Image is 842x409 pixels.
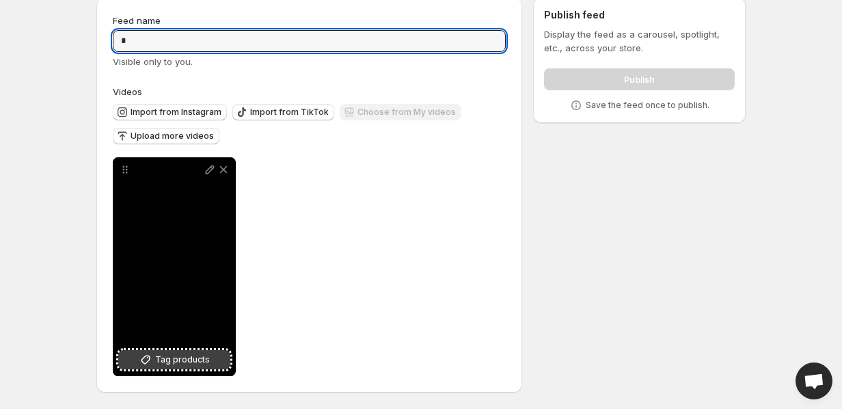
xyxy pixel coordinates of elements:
button: Tag products [118,350,230,369]
button: Import from TikTok [232,104,334,120]
p: Save the feed once to publish. [586,100,709,111]
span: Feed name [113,15,161,26]
p: Display the feed as a carousel, spotlight, etc., across your store. [544,27,735,55]
div: Open chat [796,362,832,399]
button: Upload more videos [113,128,219,144]
h2: Publish feed [544,8,735,22]
span: Tag products [155,353,210,367]
span: Upload more videos [131,131,214,142]
button: Import from Instagram [113,104,227,120]
span: Videos [113,86,142,97]
span: Visible only to you. [113,56,193,67]
div: Tag products [113,157,236,376]
span: Import from Instagram [131,107,221,118]
span: Import from TikTok [250,107,329,118]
